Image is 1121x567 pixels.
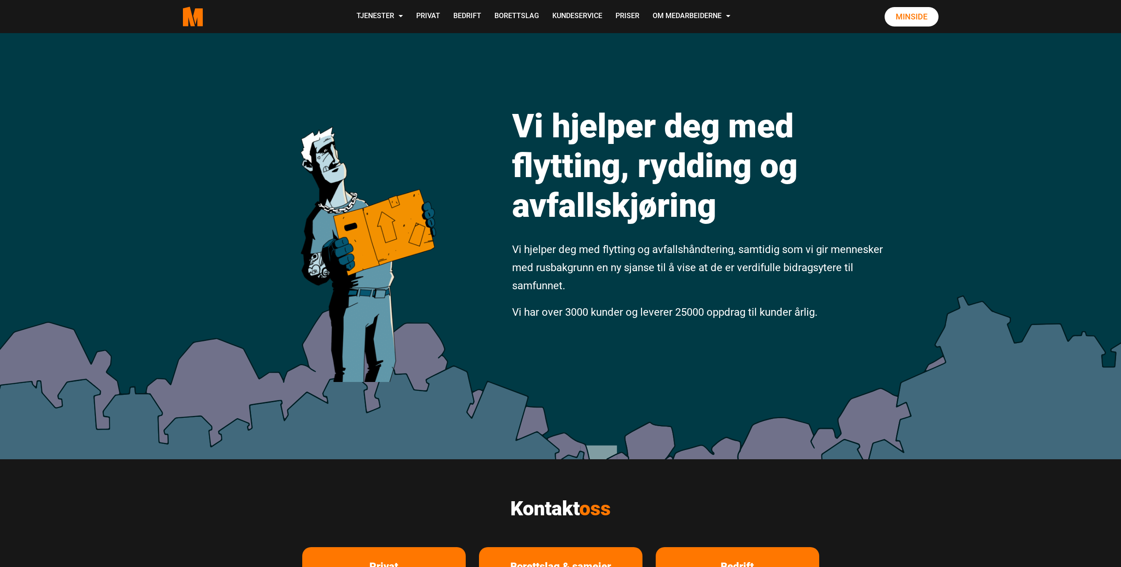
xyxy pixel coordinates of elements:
[512,243,883,292] span: Vi hjelper deg med flytting og avfallshåndtering, samtidig som vi gir mennesker med rusbakgrunn e...
[546,1,609,32] a: Kundeservice
[488,1,546,32] a: Borettslag
[447,1,488,32] a: Bedrift
[579,497,611,520] span: oss
[512,106,885,225] h1: Vi hjelper deg med flytting, rydding og avfallskjøring
[302,497,819,521] h2: Kontakt
[291,86,444,382] img: medarbeiderne man icon optimized
[512,306,817,318] span: Vi har over 3000 kunder og leverer 25000 oppdrag til kunder årlig.
[350,1,410,32] a: Tjenester
[609,1,646,32] a: Priser
[410,1,447,32] a: Privat
[885,7,939,26] a: Minside
[646,1,737,32] a: Om Medarbeiderne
